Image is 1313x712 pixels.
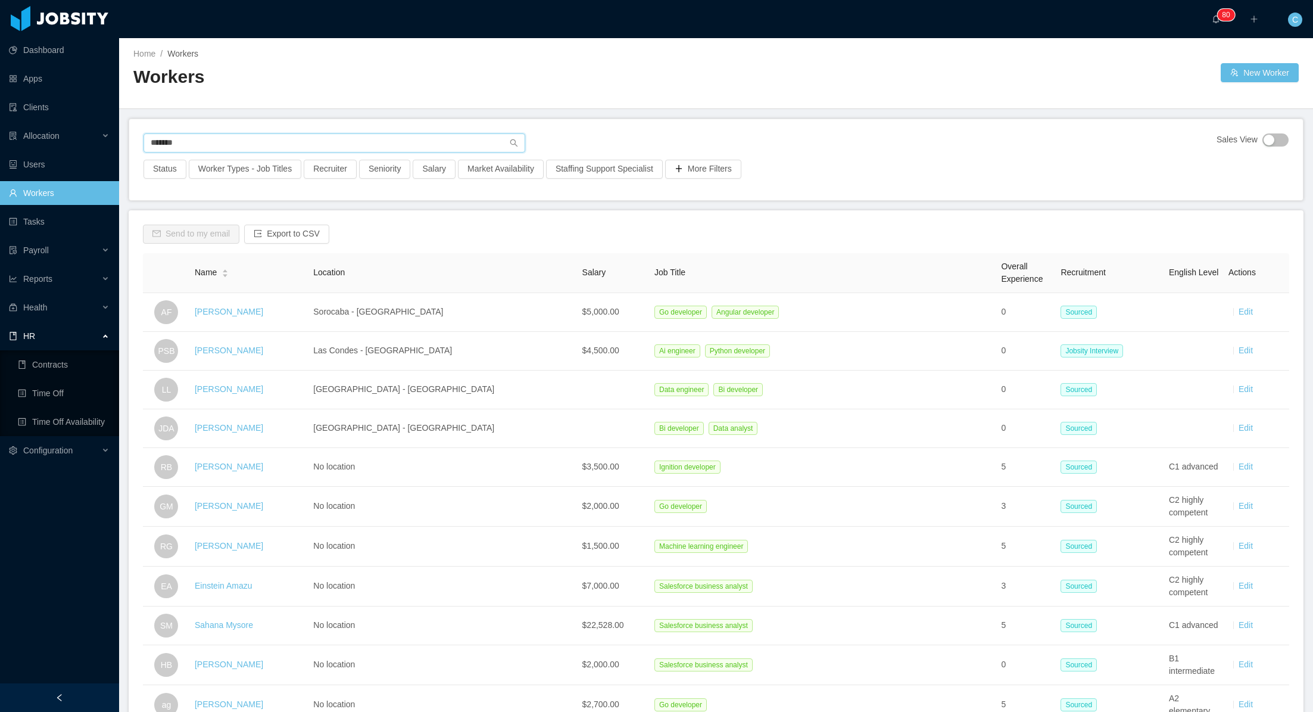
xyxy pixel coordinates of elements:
[996,527,1056,567] td: 5
[1061,461,1097,474] span: Sourced
[582,346,619,355] span: $4,500.00
[582,462,619,471] span: $3,500.00
[654,422,704,435] span: Bi developer
[712,306,779,319] span: Angular developer
[18,381,110,405] a: icon: profileTime Off
[23,131,60,141] span: Allocation
[996,332,1056,371] td: 0
[1061,698,1097,711] span: Sourced
[1061,658,1097,671] span: Sourced
[1250,15,1258,23] i: icon: plus
[189,160,301,179] button: Worker Types - Job Titles
[996,409,1056,448] td: 0
[1061,620,1102,630] a: Sourced
[1164,567,1224,607] td: C2 highly competent
[996,645,1056,685] td: 0
[144,160,186,179] button: Status
[1061,268,1105,277] span: Recruitment
[195,699,263,709] a: [PERSON_NAME]
[304,160,357,179] button: Recruiter
[665,160,741,179] button: icon: plusMore Filters
[1217,133,1258,147] span: Sales View
[9,446,17,455] i: icon: setting
[222,272,229,276] i: icon: caret-down
[996,567,1056,607] td: 3
[1061,423,1102,433] a: Sourced
[1061,581,1102,590] a: Sourced
[996,448,1056,487] td: 5
[1061,660,1102,669] a: Sourced
[195,501,263,511] a: [PERSON_NAME]
[162,378,171,402] span: LL
[9,246,17,254] i: icon: file-protect
[1061,500,1097,513] span: Sourced
[654,268,685,277] span: Job Title
[9,67,110,91] a: icon: appstoreApps
[1222,9,1226,21] p: 8
[133,49,155,58] a: Home
[23,245,49,255] span: Payroll
[582,660,619,669] span: $2,000.00
[18,410,110,434] a: icon: profileTime Off Availability
[9,95,110,119] a: icon: auditClients
[1061,580,1097,593] span: Sourced
[654,500,707,513] span: Go developer
[195,346,263,355] a: [PERSON_NAME]
[510,139,518,147] i: icon: search
[359,160,410,179] button: Seniority
[1001,262,1043,284] span: Overall Experience
[996,371,1056,409] td: 0
[1239,384,1253,394] a: Edit
[195,620,253,630] a: Sahana Mysore
[308,645,577,685] td: No location
[195,581,252,590] a: Einstein Amazu
[160,614,173,638] span: SM
[160,49,163,58] span: /
[1164,527,1224,567] td: C2 highly competent
[308,332,577,371] td: Las Condes - [GEOGRAPHIC_DATA]
[1061,422,1097,435] span: Sourced
[1239,346,1253,355] a: Edit
[9,332,17,340] i: icon: book
[654,698,707,711] span: Go developer
[195,660,263,669] a: [PERSON_NAME]
[1239,620,1253,630] a: Edit
[709,422,758,435] span: Data analyst
[9,132,17,140] i: icon: solution
[458,160,544,179] button: Market Availability
[582,581,619,590] span: $7,000.00
[1061,344,1123,357] span: Jobsity Interview
[1239,501,1253,511] a: Edit
[654,540,748,553] span: Machine learning engineer
[308,371,577,409] td: [GEOGRAPHIC_DATA] - [GEOGRAPHIC_DATA]
[9,210,110,234] a: icon: profileTasks
[582,699,619,709] span: $2,700.00
[9,38,110,62] a: icon: pie-chartDashboard
[1061,541,1102,551] a: Sourced
[582,620,624,630] span: $22,528.00
[1164,645,1224,685] td: B1 intermediate
[244,225,329,244] button: icon: exportExport to CSV
[1292,13,1298,27] span: C
[222,268,229,276] div: Sort
[1061,501,1102,511] a: Sourced
[1221,63,1299,82] a: icon: usergroup-addNew Worker
[23,303,47,312] span: Health
[654,344,700,357] span: Ai engineer
[161,653,172,677] span: HB
[1164,487,1224,527] td: C2 highly competent
[308,448,577,487] td: No location
[546,160,663,179] button: Staffing Support Specialist
[158,339,174,363] span: PSB
[195,266,217,279] span: Name
[222,268,229,272] i: icon: caret-up
[582,541,619,551] span: $1,500.00
[582,501,619,511] span: $2,000.00
[1169,268,1218,277] span: English Level
[1164,448,1224,487] td: C1 advanced
[1061,540,1097,553] span: Sourced
[1061,307,1102,316] a: Sourced
[1061,384,1102,394] a: Sourced
[195,462,263,471] a: [PERSON_NAME]
[313,268,345,277] span: Location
